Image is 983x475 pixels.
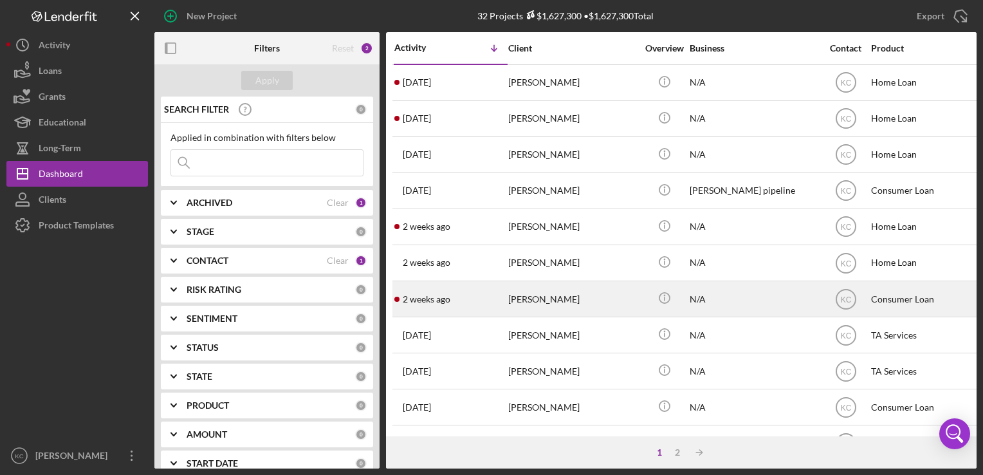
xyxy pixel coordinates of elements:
[187,342,219,353] b: STATUS
[840,115,851,124] text: KC
[6,161,148,187] button: Dashboard
[508,43,637,53] div: Client
[39,32,70,61] div: Activity
[508,318,637,352] div: [PERSON_NAME]
[477,10,654,21] div: 32 Projects • $1,627,300 Total
[154,3,250,29] button: New Project
[6,109,148,135] button: Educational
[403,294,450,304] time: 2025-09-09 04:26
[690,138,818,172] div: N/A
[840,259,851,268] text: KC
[39,212,114,241] div: Product Templates
[39,135,81,164] div: Long-Term
[6,135,148,161] button: Long-Term
[187,3,237,29] div: New Project
[690,282,818,316] div: N/A
[403,185,431,196] time: 2025-09-15 19:35
[355,313,367,324] div: 0
[939,418,970,449] div: Open Intercom Messenger
[690,174,818,208] div: [PERSON_NAME] pipeline
[394,42,451,53] div: Activity
[187,429,227,440] b: AMOUNT
[6,212,148,238] a: Product Templates
[840,151,851,160] text: KC
[187,256,228,266] b: CONTACT
[332,43,354,53] div: Reset
[840,79,851,88] text: KC
[164,104,229,115] b: SEARCH FILTER
[840,331,851,340] text: KC
[6,32,148,58] a: Activity
[187,400,229,411] b: PRODUCT
[508,354,637,388] div: [PERSON_NAME]
[355,284,367,295] div: 0
[508,390,637,424] div: [PERSON_NAME]
[327,256,349,266] div: Clear
[650,447,668,458] div: 1
[6,443,148,469] button: KC[PERSON_NAME]
[355,429,367,440] div: 0
[360,42,373,55] div: 2
[355,371,367,382] div: 0
[904,3,977,29] button: Export
[508,282,637,316] div: [PERSON_NAME]
[523,10,582,21] div: $1,627,300
[840,223,851,232] text: KC
[840,295,851,304] text: KC
[690,318,818,352] div: N/A
[403,77,431,88] time: 2025-09-23 22:38
[187,227,214,237] b: STAGE
[690,390,818,424] div: N/A
[508,246,637,280] div: [PERSON_NAME]
[508,426,637,460] div: [PERSON_NAME]
[187,313,237,324] b: SENTIMENT
[355,226,367,237] div: 0
[254,43,280,53] b: Filters
[6,187,148,212] button: Clients
[39,161,83,190] div: Dashboard
[187,458,238,469] b: START DATE
[187,371,212,382] b: STATE
[355,255,367,266] div: 1
[403,221,450,232] time: 2025-09-12 17:33
[187,198,232,208] b: ARCHIVED
[32,443,116,472] div: [PERSON_NAME]
[917,3,944,29] div: Export
[355,104,367,115] div: 0
[668,447,686,458] div: 2
[690,66,818,100] div: N/A
[355,342,367,353] div: 0
[690,246,818,280] div: N/A
[690,354,818,388] div: N/A
[840,403,851,412] text: KC
[39,187,66,216] div: Clients
[508,210,637,244] div: [PERSON_NAME]
[355,197,367,209] div: 1
[39,84,66,113] div: Grants
[39,109,86,138] div: Educational
[403,402,431,413] time: 2025-08-18 20:15
[403,257,450,268] time: 2025-09-11 21:09
[327,198,349,208] div: Clear
[690,426,818,460] div: N/A
[822,43,870,53] div: Contact
[508,138,637,172] div: [PERSON_NAME]
[508,102,637,136] div: [PERSON_NAME]
[690,210,818,244] div: N/A
[403,366,431,377] time: 2025-08-19 19:44
[690,102,818,136] div: N/A
[840,367,851,376] text: KC
[508,174,637,208] div: [PERSON_NAME]
[187,284,241,295] b: RISK RATING
[6,84,148,109] button: Grants
[403,330,431,340] time: 2025-08-21 19:13
[355,400,367,411] div: 0
[255,71,279,90] div: Apply
[403,149,431,160] time: 2025-09-16 18:11
[39,58,62,87] div: Loans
